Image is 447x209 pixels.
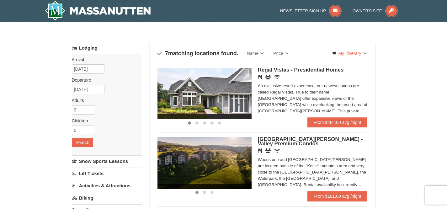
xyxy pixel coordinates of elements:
[258,83,368,114] div: An exclusive resort experience, our newest condos are called Regal Vistas. True to their name, [G...
[280,8,326,13] span: Newsletter Sign Up
[72,118,137,124] label: Children
[72,77,137,83] label: Departure
[265,148,271,153] i: Banquet Facilities
[45,1,151,21] a: Massanutten Resort
[72,42,142,54] a: Lodging
[353,8,398,13] a: Owner's Site
[307,191,368,201] a: From $181.00 avg /night
[265,75,271,79] i: Banquet Facilities
[274,148,280,153] i: Wireless Internet (free)
[72,97,137,104] label: Adults
[307,117,368,127] a: From $482.00 avg /night
[72,180,142,191] a: Activities & Attractions
[45,1,151,21] img: Massanutten Resort Logo
[72,168,142,179] a: Lift Tickets
[72,56,137,63] label: Arrival
[258,157,368,188] div: Woodstone and [GEOGRAPHIC_DATA][PERSON_NAME] are located outside of the "Kettle" mountain area an...
[269,47,293,60] a: Price
[328,49,370,58] a: My Itinerary
[72,155,142,167] a: Snow Sports Lessons
[258,75,262,79] i: Restaurant
[280,8,342,13] a: Newsletter Sign Up
[274,75,280,79] i: Wireless Internet (free)
[165,50,168,56] span: 7
[242,47,269,60] a: Name
[258,136,363,147] span: [GEOGRAPHIC_DATA][PERSON_NAME] - Valley Premium Condos
[353,8,382,13] span: Owner's Site
[157,50,238,56] h4: matching locations found.
[72,138,93,147] button: Search
[72,192,142,204] a: Biking
[258,67,344,73] span: Regal Vistas - Presidential Homes
[258,148,262,153] i: Restaurant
